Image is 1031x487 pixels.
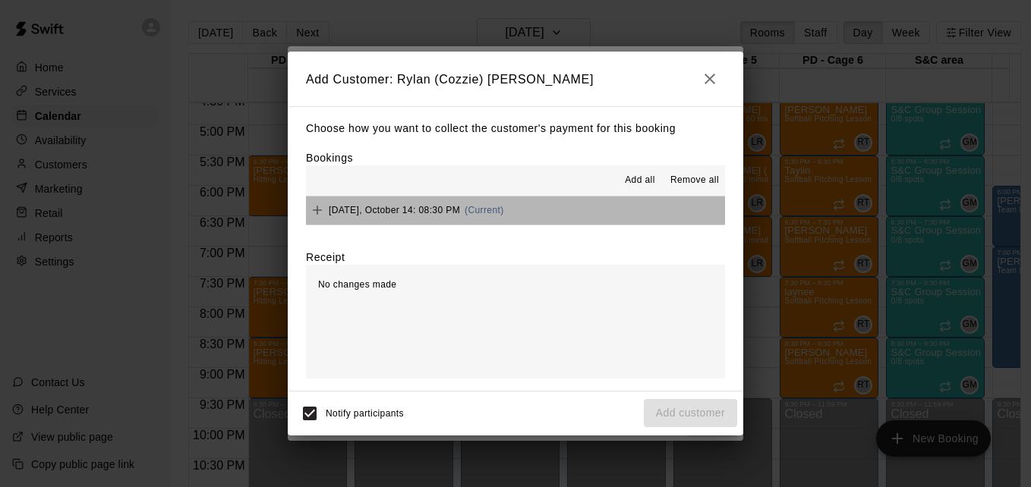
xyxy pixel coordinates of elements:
span: No changes made [318,279,396,290]
span: (Current) [465,205,504,215]
button: Add all [616,168,664,193]
span: Notify participants [326,408,404,419]
span: Add all [625,173,655,188]
h2: Add Customer: Rylan (Cozzie) [PERSON_NAME] [288,52,743,106]
span: [DATE], October 14: 08:30 PM [329,205,460,215]
label: Receipt [306,250,345,265]
p: Choose how you want to collect the customer's payment for this booking [306,119,725,138]
button: Remove all [664,168,725,193]
label: Bookings [306,152,353,164]
button: Add[DATE], October 14: 08:30 PM(Current) [306,196,725,225]
span: Remove all [670,173,719,188]
span: Add [306,204,329,215]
